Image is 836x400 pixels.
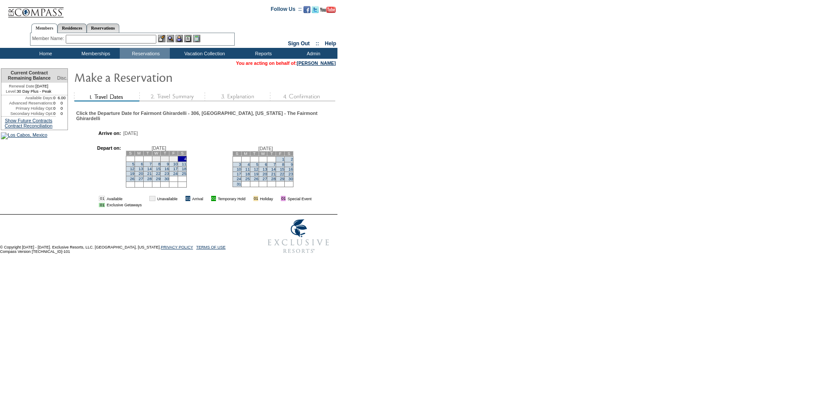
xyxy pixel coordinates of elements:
a: Reservations [87,24,119,33]
td: 01 [281,196,286,201]
a: Subscribe to our YouTube Channel [320,9,336,14]
span: :: [316,40,319,47]
a: 17 [236,172,241,176]
a: 23 [165,171,169,176]
a: 3 [239,162,241,167]
td: Memberships [70,48,120,59]
td: 1 [152,156,161,161]
td: T [250,151,259,156]
a: 6 [141,162,143,166]
a: 19 [254,172,258,176]
a: 11 [245,167,249,171]
img: Exclusive Resorts [260,215,337,258]
td: 0 [56,111,67,116]
a: 26 [130,177,134,181]
a: 19 [130,171,134,176]
a: 29 [156,177,160,181]
td: Reservations [120,48,170,59]
img: b_edit.gif [158,35,165,42]
td: Arrive on: [81,131,121,136]
td: T [161,151,169,155]
a: TERMS OF USE [196,245,226,249]
td: Admin [287,48,337,59]
a: 6 [265,162,267,167]
span: You are acting on behalf of: [236,61,336,66]
a: 7 [149,162,152,166]
td: 2 [161,156,169,161]
td: Advanced Reservations: [1,101,53,106]
td: Special Event [287,196,311,201]
a: 27 [138,177,143,181]
a: 29 [280,177,284,181]
a: Follow us on Twitter [312,9,319,14]
a: 2 [291,157,293,161]
a: [PERSON_NAME] [297,61,336,66]
a: 31 [236,182,241,186]
td: W [152,151,161,155]
td: Primary Holiday Opt: [1,106,53,111]
span: Disc. [57,75,67,81]
td: 01 [99,196,104,201]
a: 12 [254,167,258,171]
img: i.gif [275,196,279,201]
img: Impersonate [175,35,183,42]
a: 17 [173,167,178,171]
td: S [233,151,241,156]
td: [DATE] [1,83,56,89]
a: 20 [138,171,143,176]
td: 6.00 [56,95,67,101]
td: 0 [56,106,67,111]
a: 11 [182,162,186,166]
td: 4 [178,156,187,161]
td: 30 Day Plus - Peak [1,89,56,95]
a: Show Future Contracts [5,118,52,123]
span: [DATE] [258,146,273,151]
td: Available Days: [1,95,53,101]
img: i.gif [179,196,184,201]
td: W [259,151,267,156]
a: 22 [156,171,160,176]
td: T [267,151,276,156]
td: S [178,151,187,155]
a: 20 [263,172,267,176]
a: 18 [182,167,186,171]
div: Member Name: [32,35,66,42]
a: 13 [138,167,143,171]
img: step4_state1.gif [270,92,335,101]
td: Arrival [192,196,203,201]
a: Help [325,40,336,47]
td: 01 [185,196,190,201]
td: 01 [211,196,216,201]
td: M [241,151,250,156]
a: 1 [282,157,284,161]
td: Secondary Holiday Opt: [1,111,53,116]
a: 25 [182,171,186,176]
img: Reservations [184,35,192,42]
td: Depart on: [81,145,121,190]
td: Holiday [260,196,273,201]
a: 15 [280,167,284,171]
a: 8 [158,162,160,166]
td: 0 [53,106,56,111]
a: 10 [173,162,178,166]
a: 14 [147,167,152,171]
td: F [169,151,178,155]
a: Contract Reconciliation [5,123,53,128]
a: 22 [280,172,284,176]
a: Become our fan on Facebook [303,9,310,14]
a: 15 [156,167,160,171]
a: Members [31,24,58,33]
td: Available [107,196,142,201]
a: Residences [57,24,87,33]
td: Vacation Collection [170,48,237,59]
img: i.gif [247,196,252,201]
td: Follow Us :: [271,5,302,16]
a: 9 [291,162,293,167]
a: 24 [173,171,178,176]
td: Exclusive Getaways [107,203,142,207]
a: 18 [245,172,249,176]
a: 13 [263,167,267,171]
a: 10 [236,167,241,171]
td: S [285,151,293,156]
td: F [276,151,285,156]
